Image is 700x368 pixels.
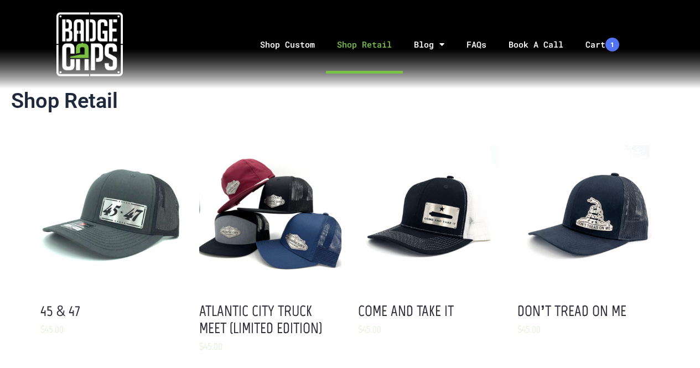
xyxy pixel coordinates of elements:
a: Come and Take It [358,302,454,320]
a: Shop Custom [249,15,326,74]
a: 45 & 47 [40,302,80,320]
a: Atlantic City Truck Meet (Limited Edition) [199,302,322,337]
a: Don’t Tread on Me [517,302,626,320]
a: Shop Retail [326,15,403,74]
button: Atlantic City Truck Meet Hat Options [199,146,341,288]
a: Book A Call [497,15,574,74]
a: Cart1 [574,15,630,74]
span: $45.00 [40,323,64,335]
a: FAQs [455,15,497,74]
a: Blog [403,15,455,74]
nav: Menu [180,15,700,74]
span: $45.00 [358,323,381,335]
img: badgecaps white logo with green acccent [56,11,123,77]
span: $45.00 [517,323,541,335]
h1: Shop Retail [11,89,689,114]
span: $45.00 [199,340,222,353]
